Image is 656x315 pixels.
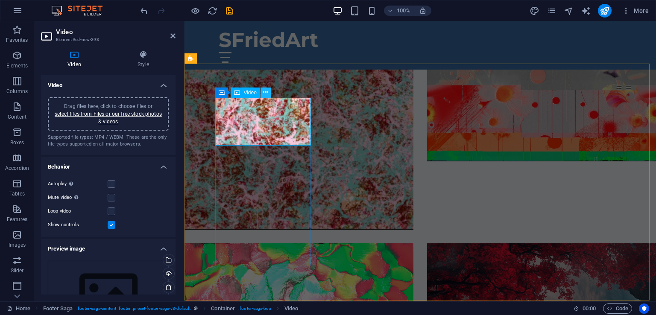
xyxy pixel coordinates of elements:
[43,303,73,314] span: Click to select. Double-click to edit
[8,114,26,120] p: Content
[55,103,162,125] span: Drag files here, click to choose files or
[581,6,591,16] i: AI Writer
[600,6,609,16] i: Publish
[583,303,596,314] span: 00 00
[564,6,574,16] button: navigator
[419,7,427,15] i: On resize automatically adjust zoom level to fit chosen device.
[11,267,24,274] p: Slider
[547,6,557,16] button: pages
[9,190,25,197] p: Tables
[49,6,113,16] img: Editor Logo
[48,134,169,148] div: Supported file types: MP4 / WEBM. These are the only file types supported on all major browsers.
[564,6,574,16] i: Navigator
[10,139,24,146] p: Boxes
[48,206,108,216] label: Loop video
[9,242,26,248] p: Images
[190,6,200,16] button: Click here to leave preview mode and continue editing
[48,192,108,203] label: Mute video
[530,6,540,16] button: design
[6,37,28,44] p: Favorites
[194,306,198,311] i: This element is a customizable preset
[243,90,256,95] span: Video
[581,6,591,16] button: text_generator
[574,303,596,314] h6: Session time
[56,28,176,36] h2: Video
[55,111,162,125] a: select files from Files or our free stock photos & videos
[76,303,190,314] span: . footer-saga-content .footer .preset-footer-saga-v3-default
[7,216,27,223] p: Features
[530,6,539,16] i: Design (Ctrl+Alt+Y)
[397,6,410,16] h6: 100%
[139,6,149,16] i: Undo: Add element (Ctrl+Z)
[225,6,234,16] i: Save (Ctrl+S)
[41,157,176,172] h4: Behavior
[5,165,29,172] p: Accordion
[207,6,217,16] button: reload
[607,303,628,314] span: Code
[43,303,299,314] nav: breadcrumb
[589,305,590,312] span: :
[224,6,234,16] button: save
[639,303,649,314] button: Usercentrics
[284,303,298,314] span: Click to select. Double-click to edit
[618,4,652,17] button: More
[111,50,176,68] h4: Style
[238,303,271,314] span: . footer-saga-box
[41,50,111,68] h4: Video
[622,6,649,15] span: More
[56,36,158,44] h3: Element #ed-new-293
[139,6,149,16] button: undo
[208,6,217,16] i: Reload page
[603,303,632,314] button: Code
[48,179,108,189] label: Autoplay
[6,62,28,69] p: Elements
[41,75,176,90] h4: Video
[48,220,108,230] label: Show controls
[211,303,235,314] span: Click to select. Double-click to edit
[41,239,176,254] h4: Preview image
[6,88,28,95] p: Columns
[598,4,612,17] button: publish
[384,6,414,16] button: 100%
[7,303,30,314] a: Click to cancel selection. Double-click to open Pages
[547,6,556,16] i: Pages (Ctrl+Alt+S)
